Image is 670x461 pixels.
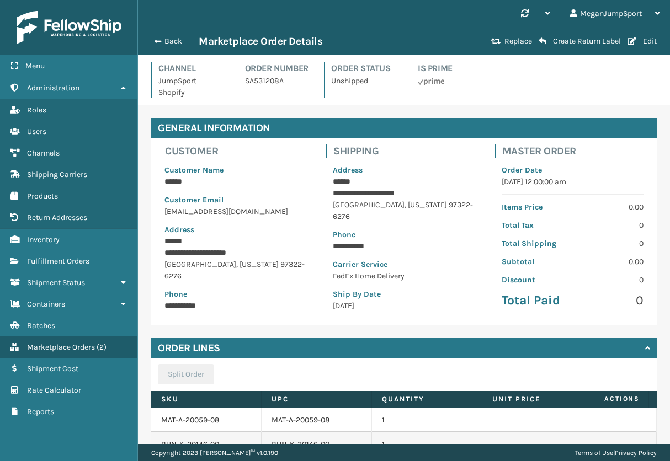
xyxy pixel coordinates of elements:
p: Phone [333,229,475,240]
p: Customer Name [164,164,306,176]
span: Batches [27,321,55,330]
p: Ship By Date [333,288,475,300]
button: Split Order [158,364,214,384]
button: Create Return Label [535,36,624,46]
span: Return Addresses [27,213,87,222]
p: 0 [579,238,644,249]
span: Shipping Carriers [27,170,87,179]
h4: Order Number [245,62,311,75]
label: Quantity [382,394,472,404]
h4: Shipping [333,144,481,158]
p: 0 [579,292,644,309]
p: Phone [164,288,306,300]
p: [DATE] [333,300,475,312]
span: Fulfillment Orders [27,256,89,266]
span: Address [164,225,194,234]
p: Copyright 2023 [PERSON_NAME]™ v 1.0.190 [151,444,278,461]
span: Users [27,127,46,136]
p: 0.00 [579,256,644,267]
div: | [575,444,657,461]
h4: Order Lines [158,341,220,355]
p: Subtotal [502,256,566,267]
td: 1 [372,408,482,432]
p: [GEOGRAPHIC_DATA] , [US_STATE] 97322-6276 [333,199,475,222]
a: BUN-K-20146-00 [161,439,219,449]
h4: Is Prime [418,62,484,75]
p: FedEx Home Delivery [333,270,475,282]
p: Unshipped [331,75,397,87]
span: Shipment Status [27,278,85,287]
td: BUN-K-20146-00 [262,432,372,457]
p: Items Price [502,201,566,213]
i: Edit [628,37,636,45]
label: UPC [272,394,361,404]
label: Unit Price [492,394,582,404]
h4: Customer [165,144,313,158]
p: [GEOGRAPHIC_DATA] , [US_STATE] 97322-6276 [164,259,306,282]
p: 0 [579,274,644,286]
h4: Master Order [502,144,650,158]
span: Channels [27,148,60,158]
h4: General Information [151,118,657,138]
img: logo [17,11,121,44]
h3: Marketplace Order Details [199,35,322,48]
i: Replace [491,37,501,45]
p: [DATE] 12:00:00 am [502,176,644,187]
p: Customer Email [164,194,306,206]
span: Roles [27,105,46,115]
p: Total Shipping [502,238,566,249]
p: Total Paid [502,292,566,309]
label: SKU [161,394,251,404]
span: Administration [27,83,79,93]
span: Rate Calculator [27,385,81,395]
span: Products [27,191,58,201]
a: Privacy Policy [615,449,657,457]
p: SA531208A [245,75,311,87]
p: JumpSport Shopify [158,75,225,98]
p: [EMAIL_ADDRESS][DOMAIN_NAME] [164,206,306,217]
p: 0.00 [579,201,644,213]
p: 0 [579,219,644,231]
button: Replace [488,36,535,46]
h4: Channel [158,62,225,75]
a: MAT-A-20059-08 [161,415,220,425]
span: Address [333,165,363,175]
h4: Order Status [331,62,397,75]
p: Carrier Service [333,259,475,270]
span: Reports [27,407,54,416]
span: Inventory [27,235,60,244]
p: Discount [502,274,566,286]
i: Create Return Label [539,37,546,46]
span: Menu [25,61,45,71]
button: Back [148,36,199,46]
span: Containers [27,299,65,309]
td: 1 [372,432,482,457]
span: ( 2 ) [97,342,107,352]
a: Terms of Use [575,449,613,457]
button: Edit [624,36,660,46]
span: Actions [570,390,646,408]
td: MAT-A-20059-08 [262,408,372,432]
p: Order Date [502,164,644,176]
span: Marketplace Orders [27,342,95,352]
span: Shipment Cost [27,364,78,373]
p: Total Tax [502,219,566,231]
